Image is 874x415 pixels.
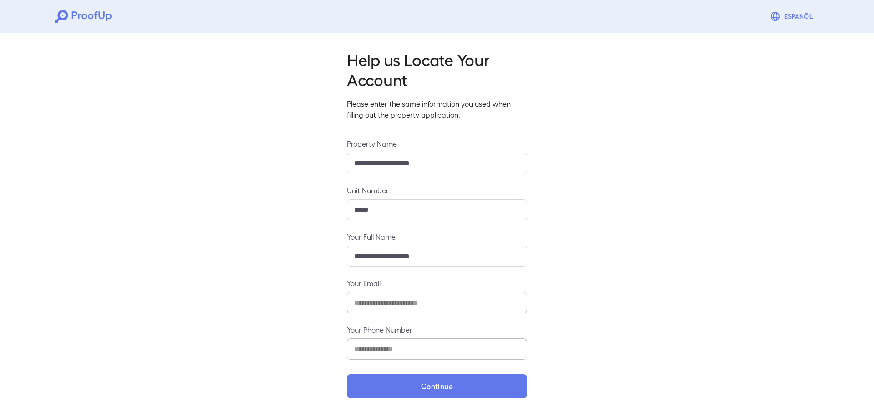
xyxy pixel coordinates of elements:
label: Property Name [347,138,527,149]
label: Your Phone Number [347,324,527,335]
label: Unit Number [347,185,527,195]
button: Espanõl [766,7,819,26]
h2: Help us Locate Your Account [347,49,527,89]
label: Your Full Name [347,231,527,242]
p: Please enter the same information you used when filling out the property application. [347,98,527,120]
button: Continue [347,374,527,398]
label: Your Email [347,278,527,288]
